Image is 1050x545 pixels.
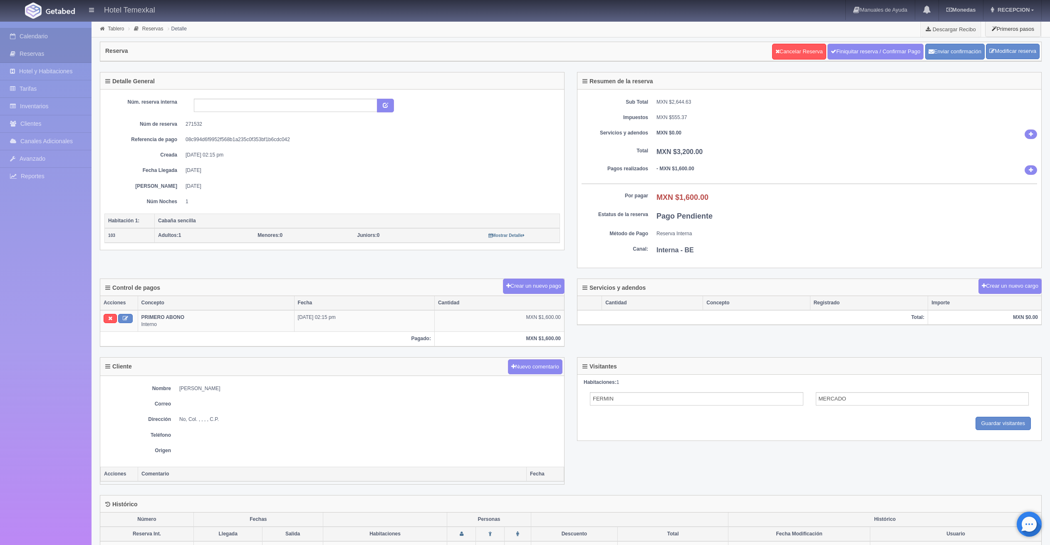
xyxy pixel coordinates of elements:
b: MXN $0.00 [656,130,681,136]
th: Total [617,527,728,541]
td: Interno [138,310,294,332]
dd: [DATE] [186,167,554,174]
a: Reservas [142,26,163,32]
th: Registrado [810,296,928,310]
b: Monedas [946,7,976,13]
h4: Cliente [105,363,132,370]
th: Cantidad [434,296,564,310]
h4: Reserva [105,48,128,54]
a: Descargar Recibo [921,21,981,37]
th: Fecha [527,467,564,481]
b: MXN $3,200.00 [656,148,703,155]
dt: Dirección [104,416,171,423]
a: Mostrar Detalle [488,232,525,238]
dd: [DATE] 02:15 pm [186,152,554,159]
img: Getabed [25,2,42,19]
dd: [PERSON_NAME] [179,385,560,392]
dd: Reserva Interna [656,230,1037,237]
dd: [DATE] [186,183,554,190]
th: Llegada [193,527,262,541]
b: PRIMERO ABONO [141,314,185,320]
li: Detalle [166,25,189,32]
th: Concepto [703,296,810,310]
dt: Impuestos [582,114,648,121]
dt: Total [582,147,648,154]
th: Usuario [870,527,1041,541]
th: Fecha [294,296,434,310]
strong: Adultos: [158,232,178,238]
dt: Servicios y adendos [582,129,648,137]
th: Concepto [138,296,294,310]
a: Finiquitar reserva / Confirmar Pago [827,44,924,60]
b: Habitación 1: [108,218,139,224]
dd: MXN $2,644.63 [656,99,1037,106]
small: 103 [108,233,115,238]
dd: No, Col. , , , , C.P. [179,416,560,423]
h4: Hotel Temexkal [104,4,155,15]
th: Reserva Int. [100,527,193,541]
dt: Pagos realizados [582,165,648,172]
h4: Visitantes [582,363,617,370]
input: Nombre del Adulto [590,392,803,406]
th: Personas [447,513,531,527]
th: Fechas [193,513,323,527]
button: Nuevo comentario [508,359,563,375]
th: Histórico [728,513,1041,527]
th: Número [100,513,193,527]
th: Fecha Modificación [728,527,870,541]
th: Pagado: [100,332,434,346]
dt: [PERSON_NAME] [111,183,177,190]
dt: Por pagar [582,192,648,199]
h4: Histórico [105,501,138,508]
span: 0 [357,232,380,238]
th: Cantidad [602,296,703,310]
th: Acciones [100,296,138,310]
h4: Detalle General [105,78,155,85]
a: Modificar reserva [986,44,1040,59]
b: MXN $1,600.00 [656,193,708,202]
dt: Creada [111,152,177,159]
dt: Canal: [582,246,648,253]
h4: Resumen de la reserva [582,78,653,85]
input: Guardar visitantes [976,417,1031,431]
a: Tablero [108,26,124,32]
dd: 08c994d6f9952f568b1a235c0f353bf1b6cdc042 [186,136,554,143]
dt: Estatus de la reserva [582,211,648,218]
dt: Correo [104,401,171,408]
th: Salida [262,527,323,541]
button: Crear un nuevo pago [503,279,565,294]
th: Comentario [138,467,527,481]
dd: MXN $555.37 [656,114,1037,121]
td: MXN $1,600.00 [434,310,564,332]
strong: Habitaciones: [584,379,617,385]
dt: Núm Noches [111,198,177,205]
button: Crear un nuevo cargo [978,279,1042,294]
th: Cabaña sencilla [155,214,560,228]
dt: Núm de reserva [111,121,177,128]
dt: Origen [104,447,171,454]
strong: Juniors: [357,232,377,238]
th: Habitaciones [323,527,447,541]
input: Apellidos del Adulto [816,392,1029,406]
button: Enviar confirmación [925,44,985,60]
th: MXN $0.00 [928,310,1041,325]
div: 1 [584,379,1035,386]
button: Primeros pasos [985,21,1041,37]
td: [DATE] 02:15 pm [294,310,434,332]
b: Pago Pendiente [656,212,713,220]
dd: 271532 [186,121,554,128]
dt: Nombre [104,385,171,392]
th: Descuento [531,527,617,541]
small: Mostrar Detalle [488,233,525,238]
dt: Núm. reserva interna [111,99,177,106]
h4: Control de pagos [105,285,160,291]
a: Cancelar Reserva [772,44,826,60]
span: 0 [258,232,282,238]
b: - MXN $1,600.00 [656,166,694,172]
th: Importe [928,296,1041,310]
dd: 1 [186,198,554,205]
span: RECEPCION [996,7,1030,13]
dt: Fecha Llegada [111,167,177,174]
strong: Menores: [258,232,280,238]
dt: Teléfono [104,432,171,439]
